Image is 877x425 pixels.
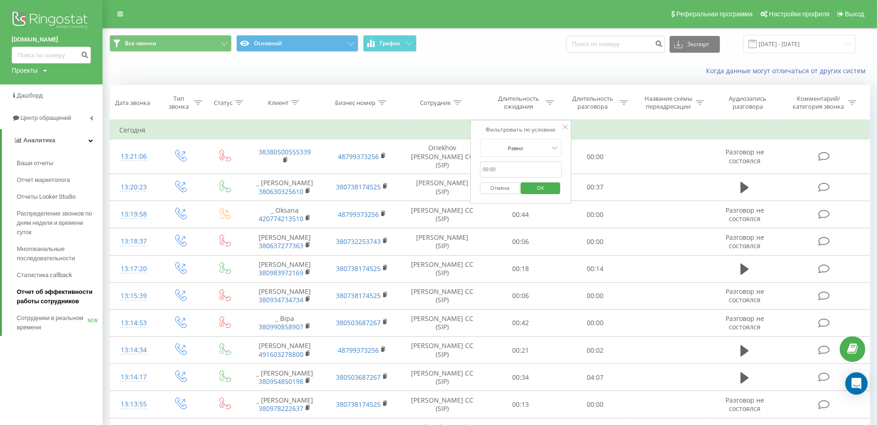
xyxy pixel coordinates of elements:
[401,309,484,336] td: [PERSON_NAME] CC (SIP)
[17,192,75,202] span: Отчеты Looker Studio
[110,35,232,52] button: Все звонки
[558,255,632,282] td: 00:14
[401,174,484,201] td: [PERSON_NAME] (SIP)
[119,178,148,196] div: 13:20:23
[401,364,484,391] td: [PERSON_NAME] CC (SIP)
[676,10,753,18] span: Реферальная программа
[246,282,323,309] td: [PERSON_NAME]
[401,139,484,174] td: Oriekhov [PERSON_NAME] CC (SIP)
[845,10,864,18] span: Выход
[336,400,381,409] a: 380738174525
[336,318,381,327] a: 380503687267
[363,35,417,52] button: График
[115,99,150,107] div: Дата звонка
[484,228,558,255] td: 00:06
[726,287,764,304] span: Разговор не состоялся
[12,47,91,63] input: Поиск по номеру
[246,228,323,255] td: [PERSON_NAME]
[12,66,38,75] div: Проекты
[119,341,148,359] div: 13:14:34
[259,350,303,359] a: 491603278800
[17,92,43,99] span: Дашборд
[2,129,103,152] a: Аналитика
[558,201,632,228] td: 00:00
[484,255,558,282] td: 00:18
[246,201,323,228] td: _ Oksana
[259,147,311,156] a: 38380500555339
[17,159,53,168] span: Ваши отчеты
[493,95,543,111] div: Длительность ожидания
[336,182,381,191] a: 380738174525
[480,161,562,178] input: 00:00
[380,40,401,47] span: График
[17,267,103,284] a: Статистика callback
[558,228,632,255] td: 00:00
[558,364,632,391] td: 04:07
[401,201,484,228] td: [PERSON_NAME] CC (SIP)
[336,237,381,246] a: 380732253743
[236,35,358,52] button: Основной
[214,99,233,107] div: Статус
[259,377,303,386] a: 380954850198
[568,95,617,111] div: Длительность разговора
[484,309,558,336] td: 00:42
[17,188,103,205] a: Отчеты Looker Studio
[484,391,558,418] td: 00:13
[17,287,98,306] span: Отчет об эффективности работы сотрудников
[558,174,632,201] td: 00:37
[401,228,484,255] td: [PERSON_NAME] (SIP)
[12,9,91,33] img: Ringostat logo
[259,214,303,223] a: 420774213510
[644,95,693,111] div: Название схемы переадресации
[338,152,379,161] a: 48799373256
[558,282,632,309] td: 00:00
[17,284,103,310] a: Отчет об эффективности работы сотрудников
[401,255,484,282] td: [PERSON_NAME] CC (SIP)
[246,364,323,391] td: _ [PERSON_NAME]
[769,10,829,18] span: Настройки профиля
[17,209,98,237] span: Распределение звонков по дням недели и времени суток
[336,264,381,273] a: 380738174525
[259,295,303,304] a: 380934734734
[119,395,148,413] div: 13:13:55
[338,346,379,355] a: 48799373256
[726,233,764,250] span: Разговор не состоялся
[119,232,148,251] div: 13:18:37
[401,391,484,418] td: [PERSON_NAME] CC (SIP)
[528,181,554,195] span: OK
[17,241,103,267] a: Многоканальные последовательности
[119,314,148,332] div: 13:14:53
[484,282,558,309] td: 00:06
[246,391,323,418] td: _ [PERSON_NAME]
[726,147,764,165] span: Разговор не состоялся
[845,372,868,395] div: Open Intercom Messenger
[23,137,55,144] span: Аналитика
[246,337,323,364] td: [PERSON_NAME]
[484,364,558,391] td: 00:34
[566,36,665,53] input: Поиск по номеру
[484,201,558,228] td: 00:44
[246,174,323,201] td: _ [PERSON_NAME]
[110,121,870,139] td: Сегодня
[17,314,88,332] span: Сотрудники в реальном времени
[726,206,764,223] span: Разговор не состоялся
[119,368,148,386] div: 13:14:17
[165,95,192,111] div: Тип звонка
[119,147,148,166] div: 13:21:06
[17,244,98,263] span: Многоканальные последовательности
[558,139,632,174] td: 00:00
[706,66,870,75] a: Когда данные могут отличаться от других систем
[125,40,156,47] span: Все звонки
[119,287,148,305] div: 13:15:39
[521,182,561,194] button: OK
[401,337,484,364] td: [PERSON_NAME] CC (SIP)
[718,95,778,111] div: Аудиозапись разговора
[558,391,632,418] td: 00:00
[17,172,103,188] a: Отчет маркетолога
[484,337,558,364] td: 00:21
[420,99,451,107] div: Сотрудник
[17,155,103,172] a: Ваши отчеты
[259,241,303,250] a: 380637277363
[480,125,562,134] div: Фильтровать по условию
[726,314,764,331] span: Разговор не состоялся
